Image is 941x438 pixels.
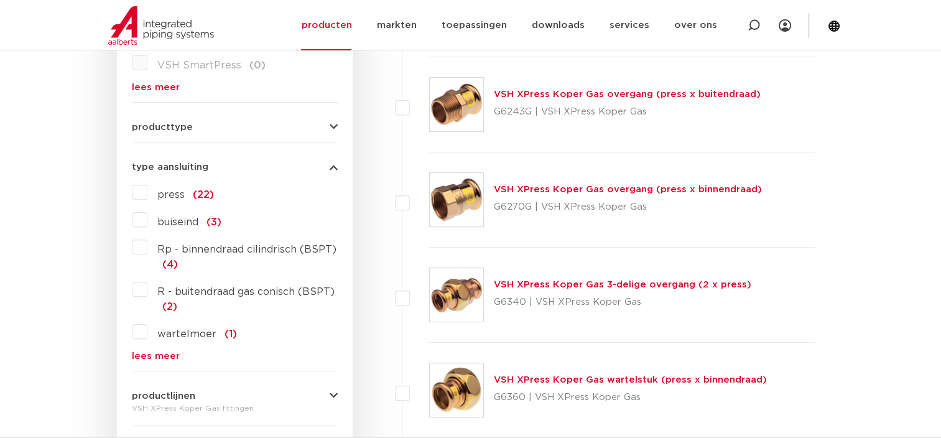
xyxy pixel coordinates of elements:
[494,185,762,194] a: VSH XPress Koper Gas overgang (press x binnendraad)
[132,391,338,401] button: productlijnen
[206,217,221,227] span: (3)
[249,60,266,70] span: (0)
[132,162,208,172] span: type aansluiting
[132,162,338,172] button: type aansluiting
[132,401,338,416] div: VSH XPress Koper Gas fittingen
[494,197,762,217] p: G6270G | VSH XPress Koper Gas
[157,60,241,70] span: VSH SmartPress
[157,245,336,254] span: Rp - binnendraad cilindrisch (BSPT)
[162,259,178,269] span: (4)
[430,78,483,131] img: Thumbnail for VSH XPress Koper Gas overgang (press x buitendraad)
[193,190,214,200] span: (22)
[132,391,195,401] span: productlijnen
[430,363,483,417] img: Thumbnail for VSH XPress Koper Gas wartelstuk (press x binnendraad)
[162,302,177,312] span: (2)
[157,190,185,200] span: press
[132,83,338,92] a: lees meer
[494,388,767,408] p: G6360 | VSH XPress Koper Gas
[157,287,335,297] span: R - buitendraad gas conisch (BSPT)
[494,292,751,312] p: G6340 | VSH XPress Koper Gas
[494,375,767,384] a: VSH XPress Koper Gas wartelstuk (press x binnendraad)
[157,217,198,227] span: buiseind
[430,173,483,226] img: Thumbnail for VSH XPress Koper Gas overgang (press x binnendraad)
[132,123,338,132] button: producttype
[494,90,761,99] a: VSH XPress Koper Gas overgang (press x buitendraad)
[494,280,751,289] a: VSH XPress Koper Gas 3-delige overgang (2 x press)
[157,329,216,339] span: wartelmoer
[225,329,237,339] span: (1)
[132,352,338,361] a: lees meer
[132,123,193,132] span: producttype
[430,268,483,322] img: Thumbnail for VSH XPress Koper Gas 3-delige overgang (2 x press)
[494,102,761,122] p: G6243G | VSH XPress Koper Gas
